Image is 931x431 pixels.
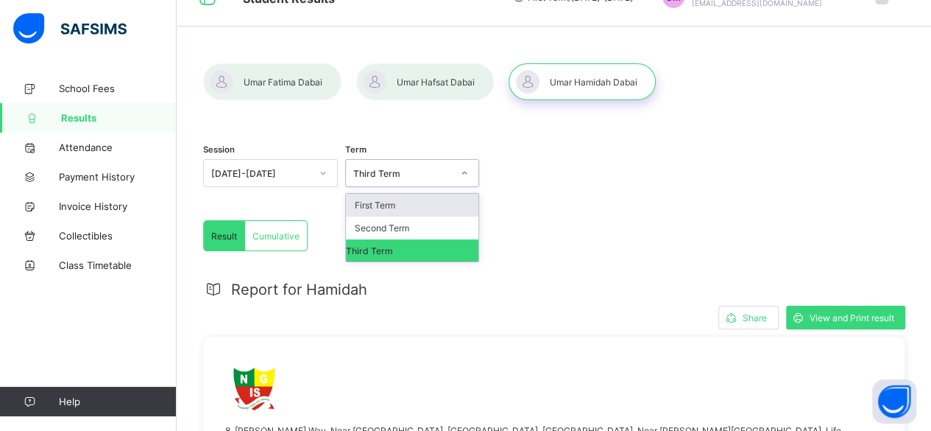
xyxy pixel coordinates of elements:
[211,231,237,242] span: Result
[59,396,176,407] span: Help
[59,141,177,153] span: Attendance
[59,259,177,271] span: Class Timetable
[203,144,235,155] span: Session
[59,230,177,242] span: Collectibles
[872,379,916,424] button: Open asap
[252,231,300,242] span: Cumulative
[59,200,177,212] span: Invoice History
[810,312,894,323] span: View and Print result
[59,83,177,94] span: School Fees
[346,217,479,239] div: Second Term
[61,112,177,124] span: Results
[225,359,284,418] img: ngis.png
[346,239,479,262] div: Third Term
[13,13,127,44] img: safsims
[345,144,367,155] span: Term
[231,281,367,298] span: Report for Hamidah
[743,312,767,323] span: Share
[346,194,479,217] div: First Term
[353,168,453,179] div: Third Term
[59,171,177,183] span: Payment History
[211,168,311,179] div: [DATE]-[DATE]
